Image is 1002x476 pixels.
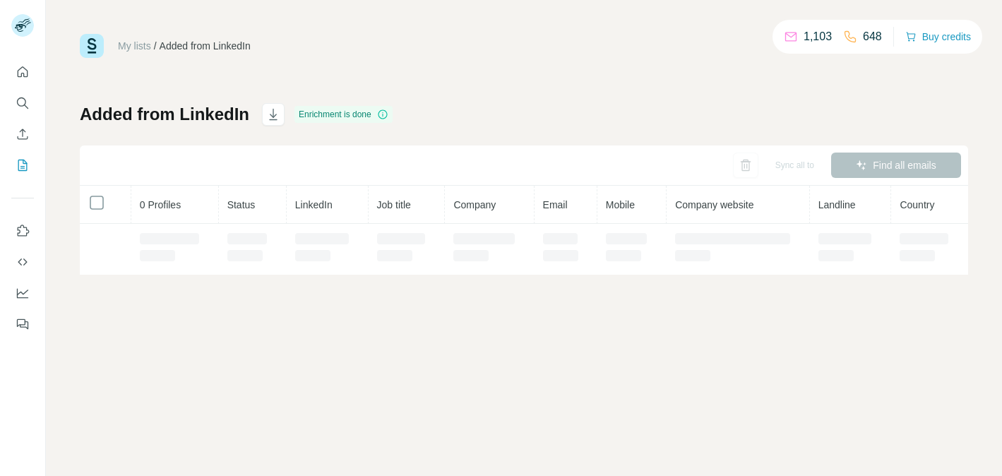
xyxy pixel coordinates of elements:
span: Landline [818,199,856,210]
li: / [154,39,157,53]
div: Added from LinkedIn [160,39,251,53]
span: Job title [377,199,411,210]
a: My lists [118,40,151,52]
button: My lists [11,153,34,178]
button: Enrich CSV [11,121,34,147]
img: Surfe Logo [80,34,104,58]
button: Buy credits [905,27,971,47]
button: Quick start [11,59,34,85]
button: Use Surfe on LinkedIn [11,218,34,244]
span: Email [543,199,568,210]
span: Company [453,199,496,210]
h1: Added from LinkedIn [80,103,249,126]
button: Use Surfe API [11,249,34,275]
p: 1,103 [804,28,832,45]
span: Company website [675,199,753,210]
button: Dashboard [11,280,34,306]
button: Search [11,90,34,116]
button: Feedback [11,311,34,337]
p: 648 [863,28,882,45]
span: Country [900,199,934,210]
span: Status [227,199,256,210]
div: Enrichment is done [294,106,393,123]
span: 0 Profiles [140,199,181,210]
span: LinkedIn [295,199,333,210]
span: Mobile [606,199,635,210]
